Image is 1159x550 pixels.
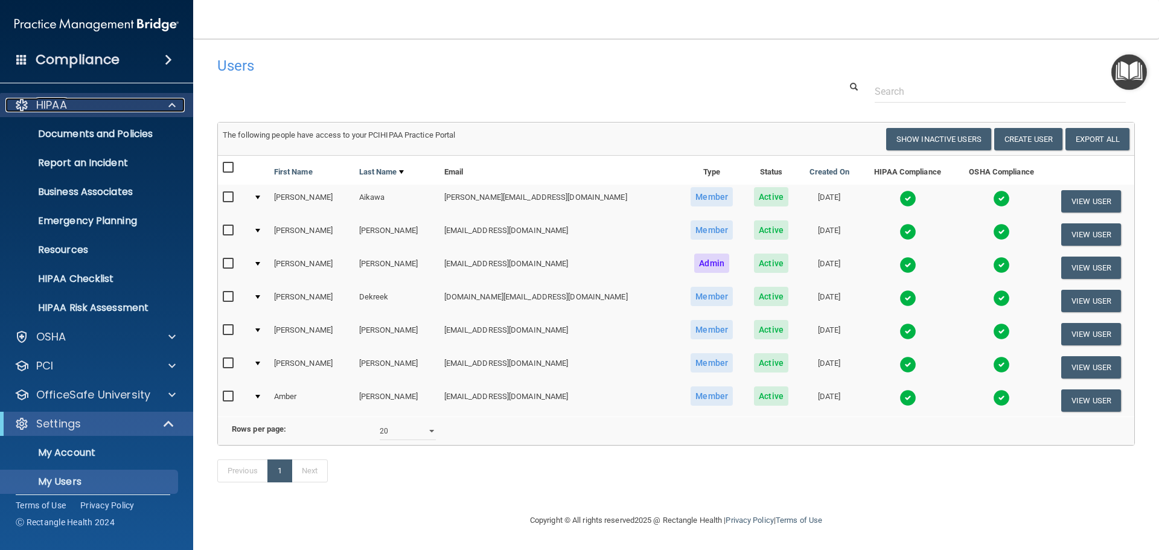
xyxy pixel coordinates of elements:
[899,257,916,273] img: tick.e7d51cea.svg
[955,156,1048,185] th: OSHA Compliance
[8,128,173,140] p: Documents and Policies
[754,287,788,306] span: Active
[754,353,788,373] span: Active
[899,290,916,307] img: tick.e7d51cea.svg
[993,257,1010,273] img: tick.e7d51cea.svg
[354,351,439,384] td: [PERSON_NAME]
[14,417,175,431] a: Settings
[8,476,173,488] p: My Users
[993,290,1010,307] img: tick.e7d51cea.svg
[994,128,1062,150] button: Create User
[1061,323,1121,345] button: View User
[899,356,916,373] img: tick.e7d51cea.svg
[439,351,680,384] td: [EMAIL_ADDRESS][DOMAIN_NAME]
[8,447,173,459] p: My Account
[36,359,53,373] p: PCI
[726,516,773,525] a: Privacy Policy
[8,215,173,227] p: Emergency Planning
[439,185,680,218] td: [PERSON_NAME][EMAIL_ADDRESS][DOMAIN_NAME]
[799,218,860,251] td: [DATE]
[14,13,179,37] img: PMB logo
[875,80,1126,103] input: Search
[36,330,66,344] p: OSHA
[691,386,733,406] span: Member
[354,284,439,318] td: Dekreek
[14,359,176,373] a: PCI
[744,156,798,185] th: Status
[354,218,439,251] td: [PERSON_NAME]
[14,330,176,344] a: OSHA
[860,156,956,185] th: HIPAA Compliance
[899,389,916,406] img: tick.e7d51cea.svg
[899,323,916,340] img: tick.e7d51cea.svg
[217,58,745,74] h4: Users
[36,98,67,112] p: HIPAA
[799,284,860,318] td: [DATE]
[1061,290,1121,312] button: View User
[799,384,860,417] td: [DATE]
[754,320,788,339] span: Active
[1061,356,1121,379] button: View User
[439,384,680,417] td: [EMAIL_ADDRESS][DOMAIN_NAME]
[354,384,439,417] td: [PERSON_NAME]
[274,165,313,179] a: First Name
[8,244,173,256] p: Resources
[993,223,1010,240] img: tick.e7d51cea.svg
[80,499,135,511] a: Privacy Policy
[1065,128,1129,150] a: Export All
[691,287,733,306] span: Member
[16,516,115,528] span: Ⓒ Rectangle Health 2024
[439,251,680,284] td: [EMAIL_ADDRESS][DOMAIN_NAME]
[14,98,176,112] a: HIPAA
[1061,257,1121,279] button: View User
[269,351,354,384] td: [PERSON_NAME]
[691,353,733,373] span: Member
[269,384,354,417] td: Amber
[267,459,292,482] a: 1
[439,284,680,318] td: [DOMAIN_NAME][EMAIL_ADDRESS][DOMAIN_NAME]
[269,218,354,251] td: [PERSON_NAME]
[292,459,328,482] a: Next
[439,156,680,185] th: Email
[691,220,733,240] span: Member
[993,323,1010,340] img: tick.e7d51cea.svg
[993,389,1010,406] img: tick.e7d51cea.svg
[14,388,176,402] a: OfficeSafe University
[8,157,173,169] p: Report an Incident
[1061,223,1121,246] button: View User
[354,251,439,284] td: [PERSON_NAME]
[456,501,896,540] div: Copyright © All rights reserved 2025 @ Rectangle Health | |
[950,464,1145,513] iframe: Drift Widget Chat Controller
[16,499,66,511] a: Terms of Use
[232,424,286,433] b: Rows per page:
[36,388,150,402] p: OfficeSafe University
[1111,54,1147,90] button: Open Resource Center
[691,187,733,206] span: Member
[886,128,991,150] button: Show Inactive Users
[754,254,788,273] span: Active
[799,251,860,284] td: [DATE]
[36,51,120,68] h4: Compliance
[8,273,173,285] p: HIPAA Checklist
[799,185,860,218] td: [DATE]
[809,165,849,179] a: Created On
[694,254,729,273] span: Admin
[223,130,456,139] span: The following people have access to your PCIHIPAA Practice Portal
[269,185,354,218] td: [PERSON_NAME]
[354,318,439,351] td: [PERSON_NAME]
[899,190,916,207] img: tick.e7d51cea.svg
[799,318,860,351] td: [DATE]
[359,165,404,179] a: Last Name
[899,223,916,240] img: tick.e7d51cea.svg
[269,284,354,318] td: [PERSON_NAME]
[754,386,788,406] span: Active
[269,251,354,284] td: [PERSON_NAME]
[439,318,680,351] td: [EMAIL_ADDRESS][DOMAIN_NAME]
[354,185,439,218] td: Aikawa
[269,318,354,351] td: [PERSON_NAME]
[799,351,860,384] td: [DATE]
[754,187,788,206] span: Active
[8,186,173,198] p: Business Associates
[439,218,680,251] td: [EMAIL_ADDRESS][DOMAIN_NAME]
[776,516,822,525] a: Terms of Use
